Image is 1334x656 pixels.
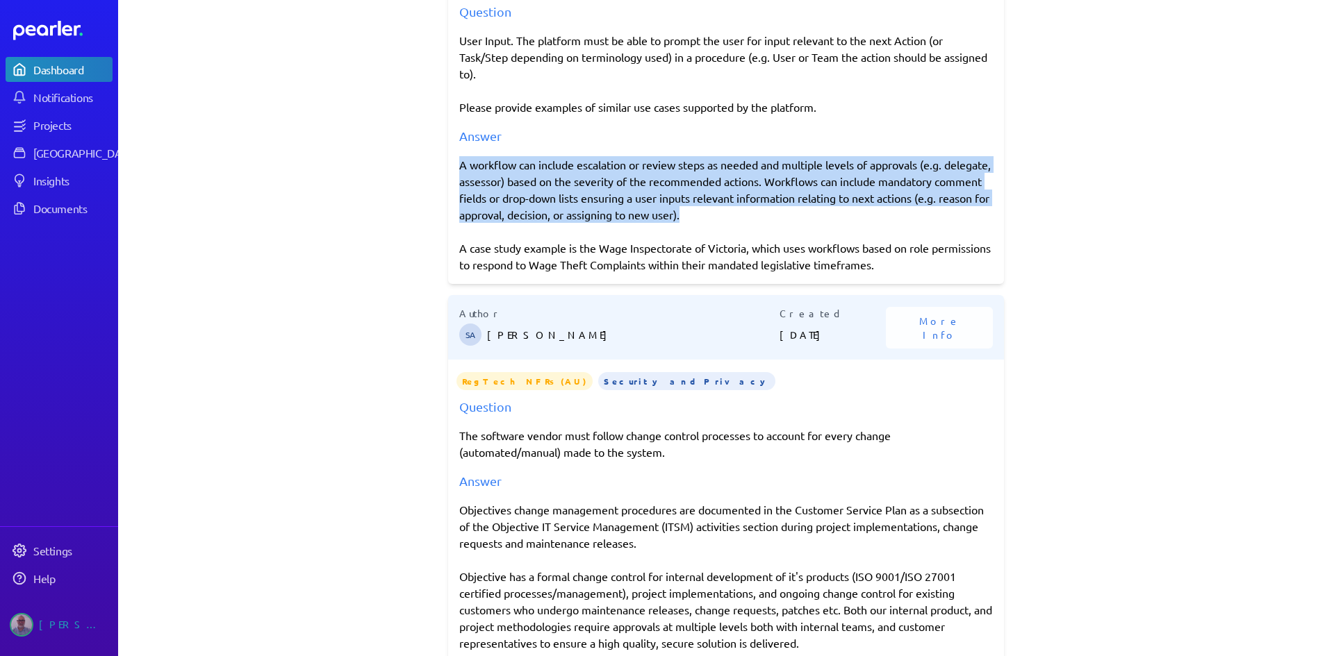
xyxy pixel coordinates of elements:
span: Steve Ackermann [459,323,481,346]
span: Security and Privacy [598,372,775,390]
div: Help [33,571,111,585]
div: Objectives change management procedures are documented in the Customer Service Plan as a subsecti... [459,501,993,651]
button: More Info [886,307,993,348]
a: Documents [6,196,113,221]
p: The software vendor must follow change control processes to account for every change (automated/m... [459,427,993,460]
a: Dashboard [6,57,113,82]
div: Answer [459,126,993,145]
div: Answer [459,471,993,490]
div: Dashboard [33,62,111,76]
div: Question [459,2,993,21]
div: Projects [33,118,111,132]
p: [PERSON_NAME] [487,321,780,348]
a: [GEOGRAPHIC_DATA] [6,140,113,165]
div: Question [459,397,993,416]
img: Jason Riches [10,613,33,637]
div: [PERSON_NAME] [39,613,108,637]
a: Help [6,566,113,591]
a: Projects [6,112,113,137]
p: [DATE] [780,321,887,348]
a: Dashboard [13,21,113,40]
a: Notifications [6,85,113,110]
a: Insights [6,168,113,193]
div: Settings [33,544,111,557]
div: [GEOGRAPHIC_DATA] [33,146,137,160]
div: Insights [33,174,111,187]
p: Created [780,306,887,321]
p: Author [459,306,780,321]
div: A workflow can include escalation or review steps as needed and multiple levels of approvals (e.g... [459,156,993,273]
a: Jason Riches's photo[PERSON_NAME] [6,607,113,642]
div: Documents [33,201,111,215]
div: Notifications [33,90,111,104]
span: RegTech NFRs (AU) [456,372,593,390]
span: More Info [903,314,976,342]
p: User Input. The platform must be able to prompt the user for input relevant to the next Action (o... [459,32,993,115]
a: Settings [6,538,113,563]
